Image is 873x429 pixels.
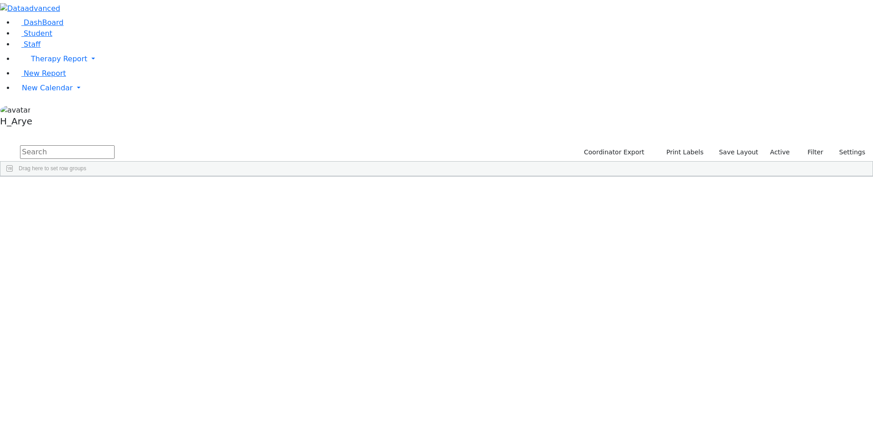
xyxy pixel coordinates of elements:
input: Search [20,145,115,159]
span: Drag here to set row groups [19,165,86,172]
span: Student [24,29,52,38]
button: Settings [828,145,869,159]
span: DashBoard [24,18,64,27]
button: Print Labels [656,145,707,159]
span: Therapy Report [31,54,87,63]
a: New Calendar [15,79,873,97]
a: Therapy Report [15,50,873,68]
button: Coordinator Export [578,145,648,159]
span: New Calendar [22,84,73,92]
a: Staff [15,40,40,49]
a: Student [15,29,52,38]
span: New Report [24,69,66,78]
a: New Report [15,69,66,78]
a: DashBoard [15,18,64,27]
button: Save Layout [715,145,762,159]
button: Filter [796,145,828,159]
label: Active [766,145,794,159]
span: Staff [24,40,40,49]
